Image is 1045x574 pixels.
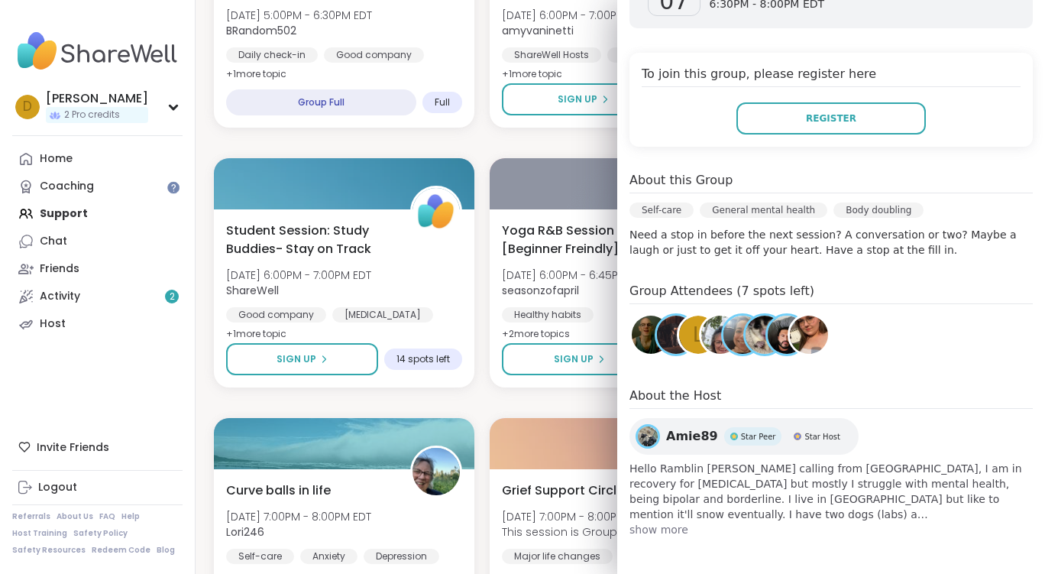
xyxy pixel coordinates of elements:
[638,426,658,446] img: Amie89
[502,509,662,524] span: [DATE] 7:00PM - 8:00PM EDT
[412,188,460,235] img: ShareWell
[788,313,830,356] a: elainaaaaa
[64,109,120,122] span: 2 Pro credits
[629,313,672,356] a: bookstar
[364,549,439,564] div: Depression
[324,47,424,63] div: Good company
[700,203,827,218] div: General mental health
[412,448,460,495] img: Lori246
[167,181,180,193] iframe: Spotlight
[502,283,579,298] b: seasonzofapril
[226,524,264,540] b: Lori246
[435,96,450,109] span: Full
[746,316,784,354] img: PinkOnyx
[736,102,926,135] button: Register
[12,310,183,338] a: Host
[502,343,657,375] button: Sign Up
[642,65,1021,87] h4: To join this group, please register here
[12,255,183,283] a: Friends
[721,313,764,356] a: Monica2025
[743,313,786,356] a: PinkOnyx
[655,313,697,356] a: lyssa
[12,545,86,556] a: Safety Resources
[502,307,594,323] div: Healthy habits
[226,482,331,500] span: Curve balls in life
[396,353,450,365] span: 14 spots left
[806,112,856,125] span: Register
[157,545,175,556] a: Blog
[226,89,416,115] div: Group Full
[833,203,924,218] div: Body doubling
[226,8,372,23] span: [DATE] 5:00PM - 6:30PM EDT
[121,511,140,522] a: Help
[226,47,318,63] div: Daily check-in
[502,23,574,38] b: amyvaninetti
[666,427,718,446] span: Amie89
[40,316,66,332] div: Host
[12,24,183,78] img: ShareWell Nav Logo
[693,320,704,350] span: L
[629,522,1033,537] span: show more
[502,83,665,115] button: Sign Up
[502,268,649,283] span: [DATE] 6:00PM - 6:45PM EDT
[768,316,806,354] img: Rob78_NJ
[40,261,79,277] div: Friends
[790,316,828,354] img: elainaaaaa
[73,528,128,539] a: Safety Policy
[629,418,859,455] a: Amie89Amie89Star PeerStar PeerStar HostStar Host
[632,316,670,354] img: bookstar
[46,90,148,107] div: [PERSON_NAME]
[12,145,183,173] a: Home
[502,524,662,540] span: This session is Group-hosted
[558,92,597,106] span: Sign Up
[226,307,326,323] div: Good company
[57,511,93,522] a: About Us
[40,179,94,194] div: Coaching
[607,47,678,63] div: ShareWell
[629,203,694,218] div: Self-care
[657,316,695,354] img: lyssa
[99,511,115,522] a: FAQ
[12,474,183,501] a: Logout
[629,387,1033,409] h4: About the Host
[741,431,776,443] span: Star Peer
[300,549,357,564] div: Anxiety
[629,461,1033,522] span: Hello Ramblin [PERSON_NAME] calling from [GEOGRAPHIC_DATA], I am in recovery for [MEDICAL_DATA] b...
[226,509,371,524] span: [DATE] 7:00PM - 8:00PM EDT
[226,268,371,283] span: [DATE] 6:00PM - 7:00PM EDT
[765,313,808,356] a: Rob78_NJ
[12,228,183,255] a: Chat
[502,47,601,63] div: ShareWell Hosts
[12,433,183,461] div: Invite Friends
[629,171,733,190] h4: About this Group
[332,307,433,323] div: [MEDICAL_DATA]
[277,352,316,366] span: Sign Up
[629,282,1033,304] h4: Group Attendees (7 spots left)
[629,227,1033,258] p: Need a stop in before the next session? A conversation or two? Maybe a laugh or just to get it of...
[502,8,647,23] span: [DATE] 6:00PM - 7:00PM EDT
[12,511,50,522] a: Referrals
[12,173,183,200] a: Coaching
[723,316,762,354] img: Monica2025
[12,283,183,310] a: Activity2
[730,433,738,440] img: Star Peer
[554,352,594,366] span: Sign Up
[40,289,80,304] div: Activity
[226,222,393,258] span: Student Session: Study Buddies- Stay on Track
[699,313,742,356] a: laurareidwitt
[502,549,613,564] div: Major life changes
[502,222,669,258] span: Yoga R&B Session [Beginner Freindly]
[804,431,840,443] span: Star Host
[92,545,150,556] a: Redeem Code
[226,343,378,375] button: Sign Up
[170,290,175,303] span: 2
[12,528,67,539] a: Host Training
[226,549,294,564] div: Self-care
[226,283,279,298] b: ShareWell
[23,97,32,117] span: D
[40,234,67,249] div: Chat
[226,23,296,38] b: BRandom502
[502,482,624,500] span: Grief Support Circle
[677,313,720,356] a: L
[38,480,77,495] div: Logout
